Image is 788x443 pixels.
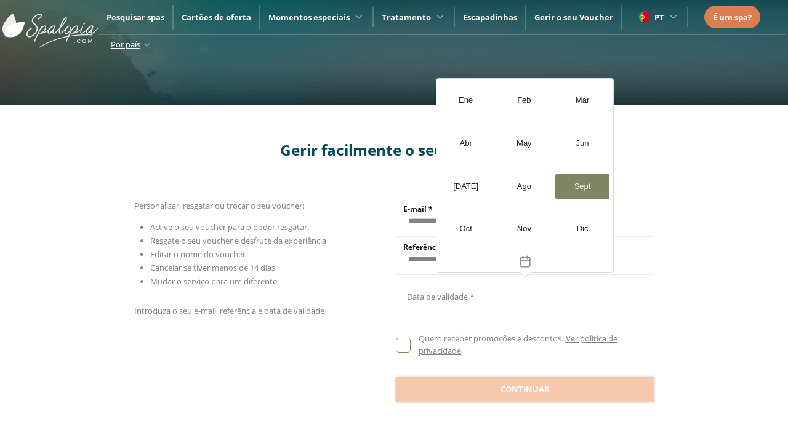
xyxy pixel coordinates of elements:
img: ImgLogoSpalopia.BvClDcEz.svg [2,1,98,48]
div: Feb [497,87,552,113]
div: Ago [497,174,552,199]
div: Sept [555,174,610,199]
div: Nov [497,216,552,242]
a: Escapadinhas [463,12,517,23]
div: Oct [438,216,493,242]
span: Editar o nome do voucher [150,249,246,260]
div: Mar [555,87,610,113]
span: Continuar [501,383,550,396]
span: Active o seu voucher para o poder resgatar. [150,221,309,233]
button: Toggle overlay [436,250,613,272]
span: Gerir facilmente o seu voucher [280,140,509,160]
div: [DATE] [438,174,493,199]
span: Resgate o seu voucher e desfrute da experiência [150,235,326,246]
span: Personalizar, resgatar ou trocar o seu voucher: [134,200,304,211]
span: Quero receber promoções e descontos. [419,333,563,344]
a: Cartões de oferta [182,12,251,23]
a: É um spa? [713,10,752,24]
span: Introduza o seu e-mail, referência e data de validade [134,305,324,316]
div: Jun [555,130,610,156]
a: Pesquisar spas [107,12,164,23]
span: Por país [111,39,140,50]
a: Ver política de privacidade [419,333,617,356]
a: Gerir o seu Voucher [534,12,613,23]
span: Cancelar se tiver menos de 14 dias [150,262,275,273]
span: É um spa? [713,12,752,23]
div: May [497,130,552,156]
div: Dic [555,216,610,242]
span: Mudar o serviço para um diferente [150,276,277,287]
div: Abr [438,130,493,156]
button: Continuar [396,377,654,402]
div: Ene [438,87,493,113]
